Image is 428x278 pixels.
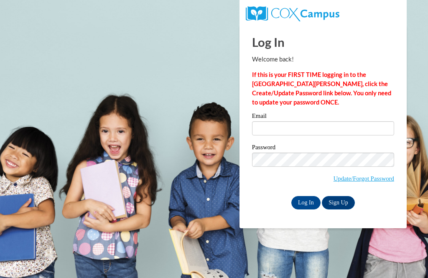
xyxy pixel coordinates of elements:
a: Update/Forgot Password [334,175,394,182]
h1: Log In [252,33,394,51]
strong: If this is your FIRST TIME logging in to the [GEOGRAPHIC_DATA][PERSON_NAME], click the Create/Upd... [252,71,391,106]
a: Sign Up [322,196,354,209]
label: Email [252,113,394,121]
input: Log In [291,196,321,209]
img: COX Campus [246,6,339,21]
label: Password [252,144,394,153]
p: Welcome back! [252,55,394,64]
